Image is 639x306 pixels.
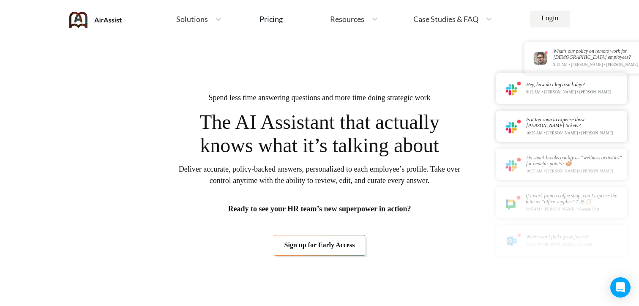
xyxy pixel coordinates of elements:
a: Pricing [259,11,283,27]
div: Do snack breaks qualify as “wellness activities” for benefits points? 🍪 [526,155,625,167]
img: notification [534,51,548,65]
span: Case Studies & FAQ [413,15,478,23]
div: Where can I find my tax forms? [526,234,592,240]
div: Open Intercom Messenger [610,277,631,298]
a: Sign up for Early Access [274,235,366,255]
a: Login [530,11,570,27]
p: 8:45 AM • [PERSON_NAME] • Google Chat [526,207,625,212]
div: Hey, how do I log a sick day? [526,82,611,87]
p: 1:52 PM • [PERSON_NAME] • Outlook [526,242,592,247]
p: 9:12 AM • [PERSON_NAME] • [PERSON_NAME] [526,90,611,95]
div: Pricing [259,15,283,23]
span: Ready to see your HR team’s new superpower in action? [228,203,411,215]
span: Deliver accurate, policy-backed answers, personalized to each employee’s profile. Take over contr... [178,164,461,186]
span: Solutions [176,15,208,23]
p: 10:35 AM • [PERSON_NAME] • [PERSON_NAME] [526,131,625,136]
span: Spend less time answering questions and more time doing strategic work [209,92,431,104]
p: 10:55 AM • [PERSON_NAME] • [PERSON_NAME] [526,169,625,174]
span: The AI Assistant that actually knows what it’s talking about [188,110,451,157]
span: Resources [330,15,364,23]
div: If I work from a coffee shop, can I expense the latte as “office supplies”? ☕📋 [526,193,625,205]
div: Is it too soon to expense those [PERSON_NAME] tickets? [526,117,625,128]
img: AirAssist [69,12,122,28]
